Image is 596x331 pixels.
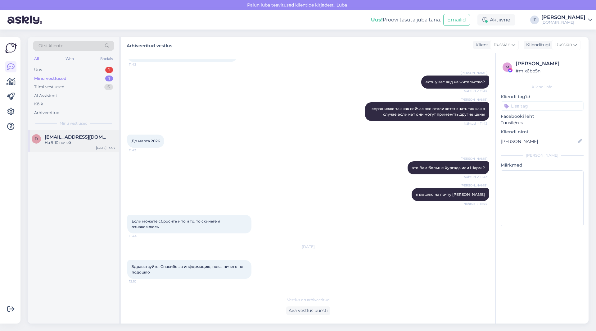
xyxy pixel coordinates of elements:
span: 11:44 [129,234,152,238]
span: [PERSON_NAME] [461,287,487,292]
div: Minu vestlused [34,76,66,82]
div: Klienditugi [524,42,550,48]
div: Proovi tasuta juba täna: [371,16,441,24]
div: # mjx6bb5n [516,67,582,74]
div: Arhiveeritud [34,110,60,116]
div: [PERSON_NAME] [501,153,584,158]
input: Lisa nimi [501,138,576,145]
span: Nähtud ✓ 11:42 [464,121,487,126]
div: [DATE] [127,244,489,250]
div: AI Assistent [34,93,57,99]
label: Arhiveeritud vestlus [127,41,172,49]
span: Nähtud ✓ 11:43 [464,175,487,179]
span: спрашиваю так как сейчас все отели хотят знать так как в случае если нет они могут применять друг... [372,106,486,117]
span: 11:43 [129,148,152,153]
span: d [35,136,38,141]
a: [PERSON_NAME][DOMAIN_NAME] [541,15,592,25]
div: Kliendi info [501,84,584,90]
span: Russian [494,41,510,48]
span: [PERSON_NAME] [461,156,487,161]
b: Uus! [371,17,383,23]
span: Russian [555,41,572,48]
p: Kliendi nimi [501,129,584,135]
span: Nähtud ✓ 11:44 [463,201,487,206]
span: До марта 2026 [132,139,160,143]
span: m [506,65,509,69]
div: [PERSON_NAME] [541,15,585,20]
span: [PERSON_NAME] [461,183,487,188]
div: Ava vestlus uuesti [286,306,330,315]
span: что Вам больше Хургада или Шарм ? [412,165,485,170]
div: Tiimi vestlused [34,84,65,90]
p: Kliendi tag'id [501,94,584,100]
span: Nähtud ✓ 11:42 [464,89,487,94]
div: All [33,55,40,63]
div: Uus [34,67,42,73]
span: Minu vestlused [60,121,88,126]
div: Kõik [34,101,43,107]
div: [DATE] 14:07 [96,145,115,150]
p: Facebooki leht [501,113,584,120]
div: [PERSON_NAME] [516,60,582,67]
div: 6 [104,84,113,90]
span: dianaadamenko555@gmail.com [45,134,109,140]
div: Web [64,55,75,63]
div: T [530,16,539,24]
span: [PERSON_NAME] [461,97,487,102]
img: Askly Logo [5,42,17,54]
button: Emailid [443,14,470,26]
p: Tuusik/rus [501,120,584,126]
span: Otsi kliente [38,43,63,49]
div: 1 [105,67,113,73]
span: есть у вас вид на жительство? [426,80,485,84]
span: Luba [335,2,349,8]
span: Здравствуйте. Спасибо за информацию, пока ничего не подошло [132,264,244,274]
span: [PERSON_NAME] [461,71,487,75]
span: я вышлю на почту [PERSON_NAME] [416,192,485,197]
div: [DOMAIN_NAME] [541,20,585,25]
input: Lisa tag [501,101,584,111]
span: 12:10 [129,279,152,284]
div: Aktiivne [477,14,515,25]
div: Socials [99,55,114,63]
div: На 9-10 ночей [45,140,115,145]
span: Vestlus on arhiveeritud [287,297,330,303]
p: Märkmed [501,162,584,168]
div: 1 [105,76,113,82]
span: Если можете сбросить и то и то, то скиньте я ознакомлюсь [132,219,221,229]
span: 11:42 [129,62,152,67]
div: Klient [473,42,488,48]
